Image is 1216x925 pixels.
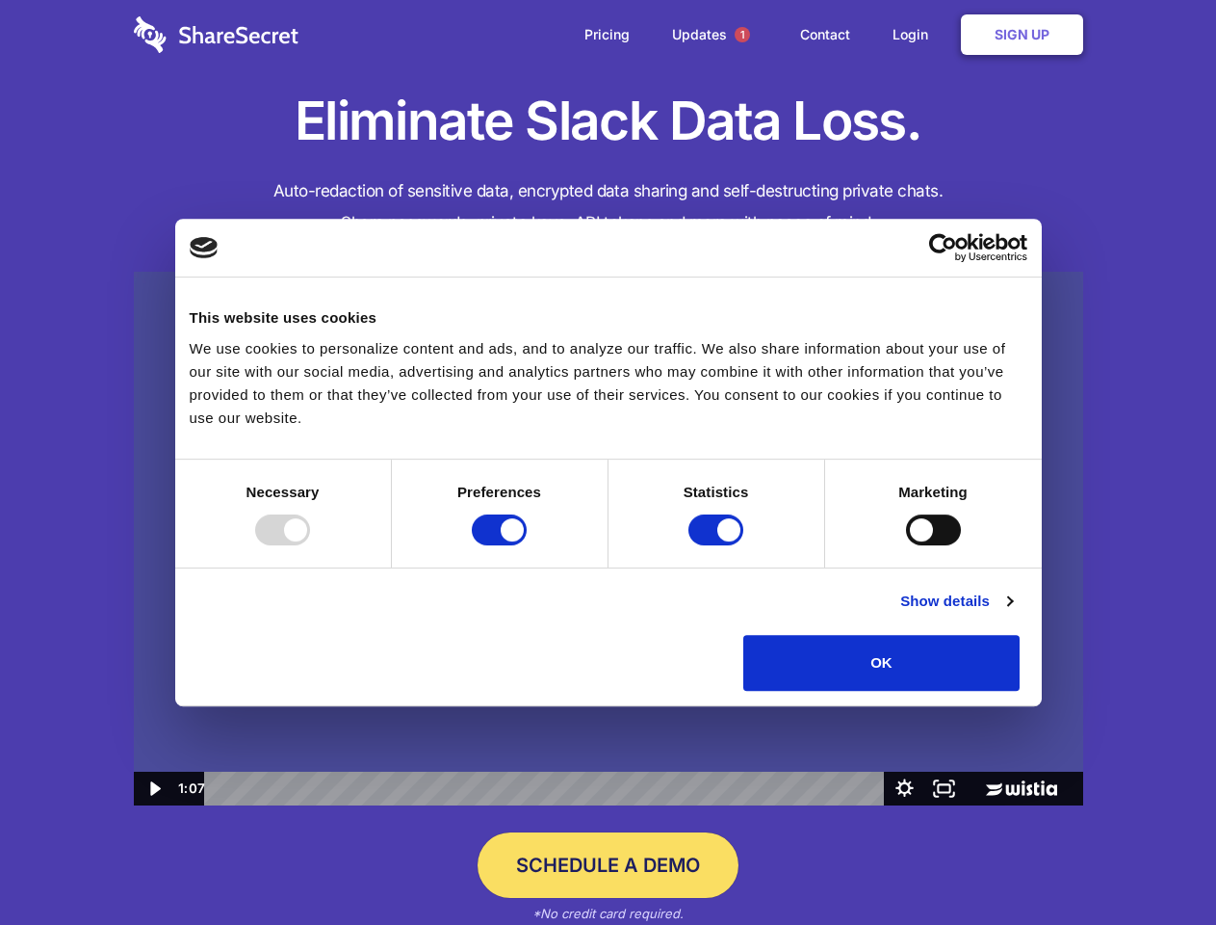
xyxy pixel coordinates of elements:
div: Playbar [220,772,875,806]
a: Pricing [565,5,649,65]
img: logo-wordmark-white-trans-d4663122ce5f474addd5e946df7df03e33cb6a1c49d2221995e7729f52c070b2.svg [134,16,298,53]
a: Login [873,5,957,65]
span: 1 [735,27,750,42]
button: Play Video [134,772,173,806]
img: logo [190,237,219,258]
button: Fullscreen [924,772,964,806]
div: This website uses cookies [190,306,1027,330]
button: Show settings menu [885,772,924,806]
strong: Marketing [898,484,968,500]
strong: Statistics [684,484,749,500]
a: Schedule a Demo [478,832,738,898]
a: Usercentrics Cookiebot - opens in a new window [859,233,1027,262]
button: OK [743,635,1020,691]
div: We use cookies to personalize content and ads, and to analyze our traffic. We also share informat... [190,337,1027,430]
h4: Auto-redaction of sensitive data, encrypted data sharing and self-destructing private chats. Shar... [134,175,1083,239]
strong: Preferences [457,484,541,500]
a: Sign Up [961,14,1083,55]
a: Show details [900,590,1012,613]
a: Contact [781,5,869,65]
em: *No credit card required. [532,906,684,921]
img: Sharesecret [134,272,1083,806]
a: Wistia Logo -- Learn More [964,772,1082,806]
h1: Eliminate Slack Data Loss. [134,87,1083,156]
strong: Necessary [246,484,320,500]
